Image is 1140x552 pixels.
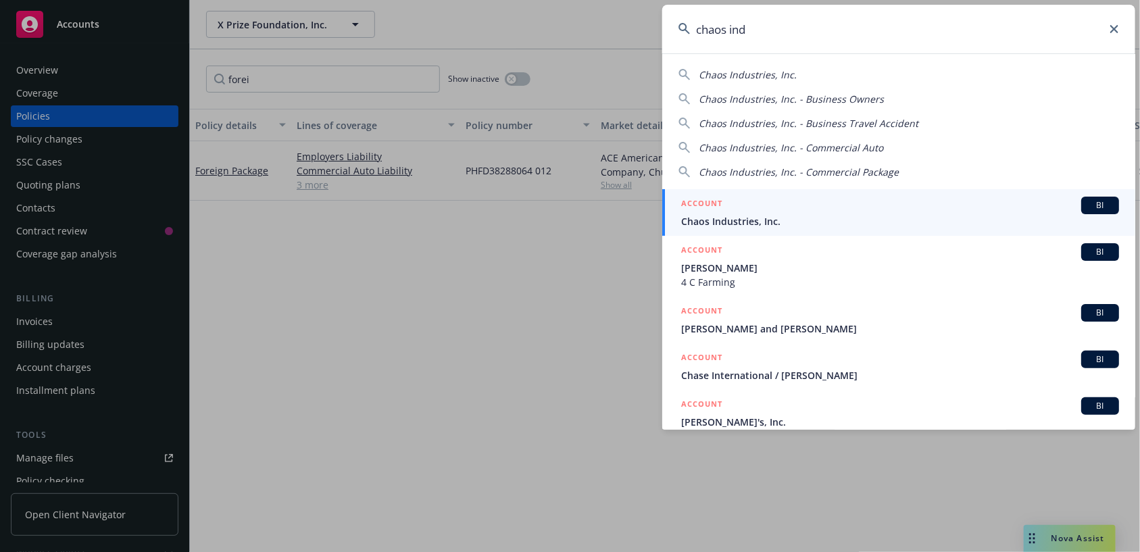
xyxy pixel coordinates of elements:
[699,68,797,81] span: Chaos Industries, Inc.
[662,236,1135,297] a: ACCOUNTBI[PERSON_NAME]4 C Farming
[681,275,1119,289] span: 4 C Farming
[681,415,1119,429] span: [PERSON_NAME]'s, Inc.
[1087,400,1114,412] span: BI
[699,117,918,130] span: Chaos Industries, Inc. - Business Travel Accident
[699,166,899,178] span: Chaos Industries, Inc. - Commercial Package
[681,261,1119,275] span: [PERSON_NAME]
[1087,246,1114,258] span: BI
[662,297,1135,343] a: ACCOUNTBI[PERSON_NAME] and [PERSON_NAME]
[662,5,1135,53] input: Search...
[681,243,722,259] h5: ACCOUNT
[662,189,1135,236] a: ACCOUNTBIChaos Industries, Inc.
[681,397,722,413] h5: ACCOUNT
[681,429,1119,443] span: [PERSON_NAME]'s
[699,93,884,105] span: Chaos Industries, Inc. - Business Owners
[1087,307,1114,319] span: BI
[1087,199,1114,211] span: BI
[681,322,1119,336] span: [PERSON_NAME] and [PERSON_NAME]
[681,197,722,213] h5: ACCOUNT
[681,368,1119,382] span: Chase International / [PERSON_NAME]
[681,304,722,320] h5: ACCOUNT
[1087,353,1114,366] span: BI
[662,343,1135,390] a: ACCOUNTBIChase International / [PERSON_NAME]
[662,390,1135,451] a: ACCOUNTBI[PERSON_NAME]'s, Inc.[PERSON_NAME]'s
[699,141,883,154] span: Chaos Industries, Inc. - Commercial Auto
[681,351,722,367] h5: ACCOUNT
[681,214,1119,228] span: Chaos Industries, Inc.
